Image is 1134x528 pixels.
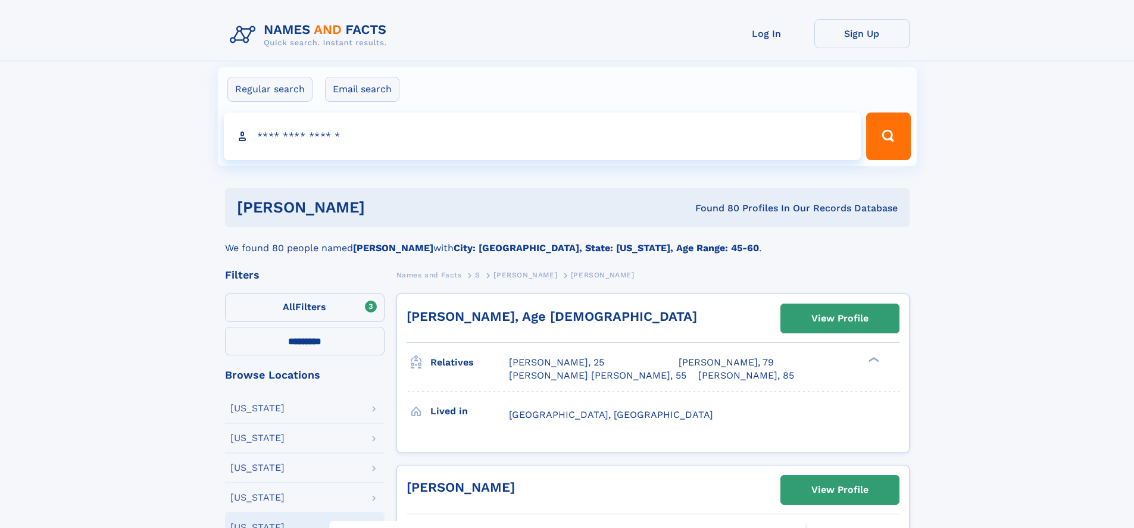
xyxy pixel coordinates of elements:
[698,369,794,382] a: [PERSON_NAME], 85
[509,369,686,382] a: [PERSON_NAME] [PERSON_NAME], 55
[225,270,385,280] div: Filters
[407,480,515,495] a: [PERSON_NAME]
[866,113,910,160] button: Search Button
[811,305,869,332] div: View Profile
[225,19,396,51] img: Logo Names and Facts
[230,463,285,473] div: [US_STATE]
[237,200,530,215] h1: [PERSON_NAME]
[225,227,910,255] div: We found 80 people named with .
[509,409,713,420] span: [GEOGRAPHIC_DATA], [GEOGRAPHIC_DATA]
[814,19,910,48] a: Sign Up
[493,267,557,282] a: [PERSON_NAME]
[230,493,285,502] div: [US_STATE]
[781,476,899,504] a: View Profile
[475,267,480,282] a: S
[430,401,509,421] h3: Lived in
[454,242,759,254] b: City: [GEOGRAPHIC_DATA], State: [US_STATE], Age Range: 45-60
[224,113,861,160] input: search input
[227,77,313,102] label: Regular search
[430,352,509,373] h3: Relatives
[509,356,604,369] a: [PERSON_NAME], 25
[396,267,462,282] a: Names and Facts
[866,356,880,364] div: ❯
[571,271,635,279] span: [PERSON_NAME]
[679,356,774,369] a: [PERSON_NAME], 79
[325,77,399,102] label: Email search
[407,309,697,324] a: [PERSON_NAME], Age [DEMOGRAPHIC_DATA]
[225,370,385,380] div: Browse Locations
[811,476,869,504] div: View Profile
[493,271,557,279] span: [PERSON_NAME]
[230,404,285,413] div: [US_STATE]
[283,301,295,313] span: All
[475,271,480,279] span: S
[225,293,385,322] label: Filters
[781,304,899,333] a: View Profile
[353,242,433,254] b: [PERSON_NAME]
[530,202,898,215] div: Found 80 Profiles In Our Records Database
[719,19,814,48] a: Log In
[230,433,285,443] div: [US_STATE]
